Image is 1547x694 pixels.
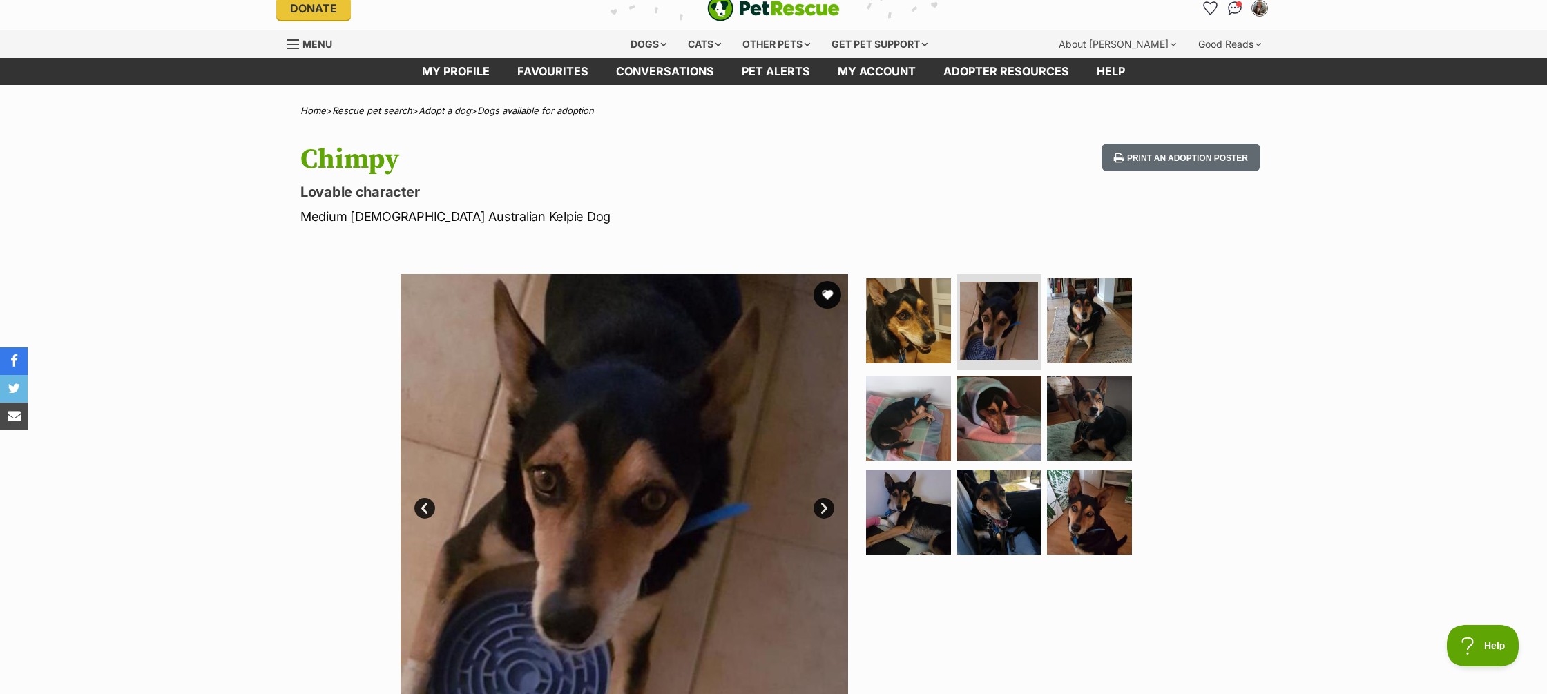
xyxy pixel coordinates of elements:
a: Menu [287,30,342,55]
p: Medium [DEMOGRAPHIC_DATA] Australian Kelpie Dog [300,207,885,226]
div: Get pet support [822,30,937,58]
a: conversations [602,58,728,85]
div: About [PERSON_NAME] [1049,30,1186,58]
img: Photo of Chimpy [866,470,951,555]
img: Photo of Chimpy [1047,278,1132,363]
div: Other pets [733,30,820,58]
span: Menu [302,38,332,50]
img: chat-41dd97257d64d25036548639549fe6c8038ab92f7586957e7f3b1b290dea8141.svg [1228,1,1242,15]
img: Photo of Chimpy [957,470,1041,555]
a: My account [824,58,930,85]
div: > > > [266,106,1281,116]
a: Next [814,498,834,519]
a: Adopter resources [930,58,1083,85]
img: Claire Dwyer profile pic [1253,1,1267,15]
p: Lovable character [300,182,885,202]
a: My profile [408,58,503,85]
button: favourite [814,281,841,309]
a: Prev [414,498,435,519]
img: Photo of Chimpy [957,376,1041,461]
a: Dogs available for adoption [477,105,594,116]
a: Help [1083,58,1139,85]
a: Favourites [503,58,602,85]
div: Dogs [621,30,676,58]
div: Good Reads [1189,30,1271,58]
a: Pet alerts [728,58,824,85]
a: Adopt a dog [419,105,471,116]
img: Photo of Chimpy [1047,376,1132,461]
img: Photo of Chimpy [866,376,951,461]
button: Print an adoption poster [1102,144,1260,172]
div: Cats [678,30,731,58]
h1: Chimpy [300,144,885,175]
img: Photo of Chimpy [1047,470,1132,555]
img: Photo of Chimpy [866,278,951,363]
a: Rescue pet search [332,105,412,116]
a: Home [300,105,326,116]
img: Photo of Chimpy [960,282,1038,360]
iframe: Help Scout Beacon - Open [1447,625,1519,666]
